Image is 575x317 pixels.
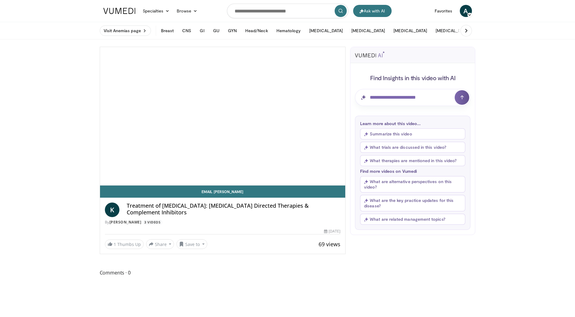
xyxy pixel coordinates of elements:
a: A [460,5,472,17]
button: CNS [179,25,195,37]
a: [PERSON_NAME] [109,220,142,225]
button: Save to [176,239,207,249]
button: [MEDICAL_DATA] [348,25,389,37]
span: 69 views [319,240,340,248]
div: [DATE] [324,229,340,234]
a: Visit Anemias page [100,26,151,36]
button: What are the key practice updates for this disease? [360,195,465,211]
button: GU [209,25,223,37]
a: K [105,203,119,217]
p: Learn more about this video... [360,121,465,126]
a: Specialties [139,5,173,17]
input: Question for AI [355,89,470,106]
button: Summarize this video [360,128,465,139]
a: Favorites [431,5,456,17]
button: GI [196,25,208,37]
a: 1 Thumbs Up [105,240,144,249]
button: What are alternative perspectives on this video? [360,176,465,193]
video-js: Video Player [100,47,346,186]
a: Browse [173,5,201,17]
button: [MEDICAL_DATA] [432,25,473,37]
input: Search topics, interventions [227,4,348,18]
iframe: Advertisement [367,240,458,315]
a: Email [PERSON_NAME] [100,186,346,198]
button: [MEDICAL_DATA] [306,25,346,37]
button: Breast [157,25,177,37]
span: Comments 0 [100,269,346,277]
button: GYN [224,25,240,37]
p: Find more videos on Vumedi [360,169,465,174]
h4: Treatment of [MEDICAL_DATA]: [MEDICAL_DATA] Directed Therapies & Complement Inhibitors [127,203,341,216]
img: VuMedi Logo [103,8,135,14]
button: Share [146,239,174,249]
button: [MEDICAL_DATA] [390,25,431,37]
h4: Find Insights in this video with AI [355,74,470,82]
button: Head/Neck [242,25,272,37]
div: By [105,220,341,225]
button: Hematology [273,25,305,37]
span: 1 [114,241,116,247]
a: 3 Videos [142,220,162,225]
button: What trials are discussed in this video? [360,142,465,153]
button: What are related management topics? [360,214,465,225]
button: What therapies are mentioned in this video? [360,155,465,166]
img: vumedi-ai-logo.svg [355,51,385,57]
button: Ask with AI [353,5,392,17]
